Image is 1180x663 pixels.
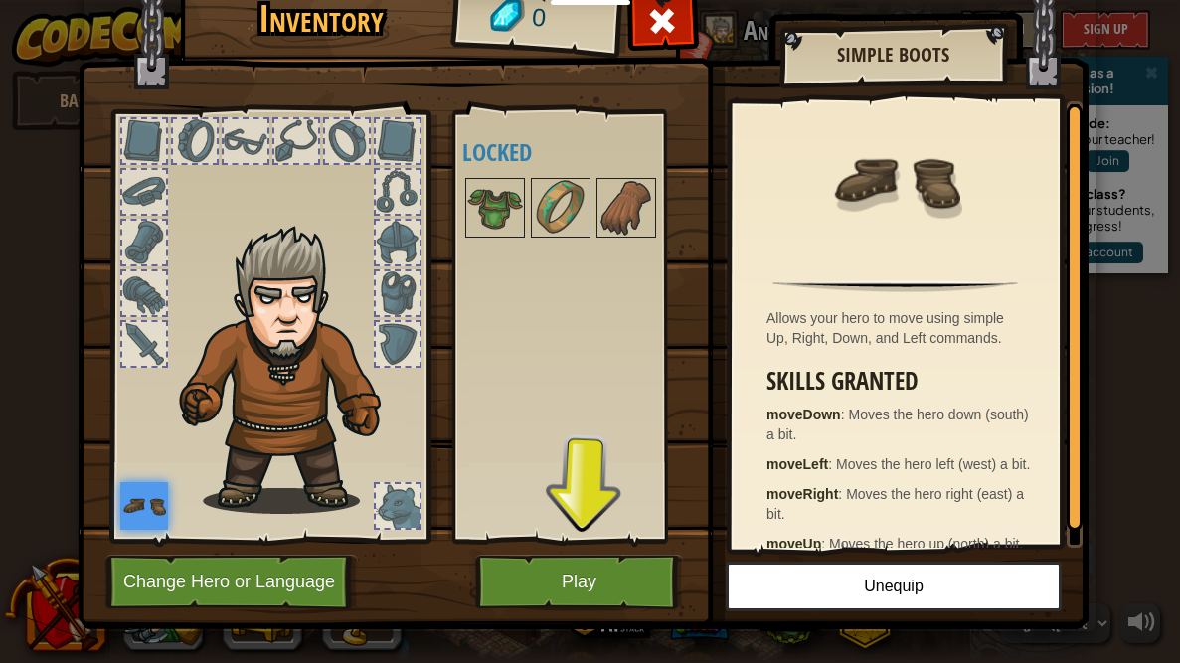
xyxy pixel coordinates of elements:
[462,139,697,165] h4: Locked
[766,407,1029,442] span: Moves the hero down (south) a bit.
[533,180,589,236] img: portrait.png
[766,456,828,472] strong: moveLeft
[766,486,838,502] strong: moveRight
[726,562,1062,611] button: Unequip
[799,44,986,66] h2: Simple Boots
[821,536,829,552] span: :
[475,555,683,609] button: Play
[828,456,836,472] span: :
[766,368,1034,395] h3: Skills Granted
[170,225,414,514] img: hair_m2.png
[120,482,168,530] img: portrait.png
[105,555,358,609] button: Change Hero or Language
[467,180,523,236] img: portrait.png
[766,407,841,422] strong: moveDown
[598,180,654,236] img: portrait.png
[829,536,1023,552] span: Moves the hero up (north) a bit.
[841,407,849,422] span: :
[766,536,821,552] strong: moveUp
[838,486,846,502] span: :
[772,280,1018,292] img: hr.png
[766,308,1034,348] div: Allows your hero to move using simple Up, Right, Down, and Left commands.
[836,456,1030,472] span: Moves the hero left (west) a bit.
[831,116,960,246] img: portrait.png
[766,486,1024,522] span: Moves the hero right (east) a bit.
